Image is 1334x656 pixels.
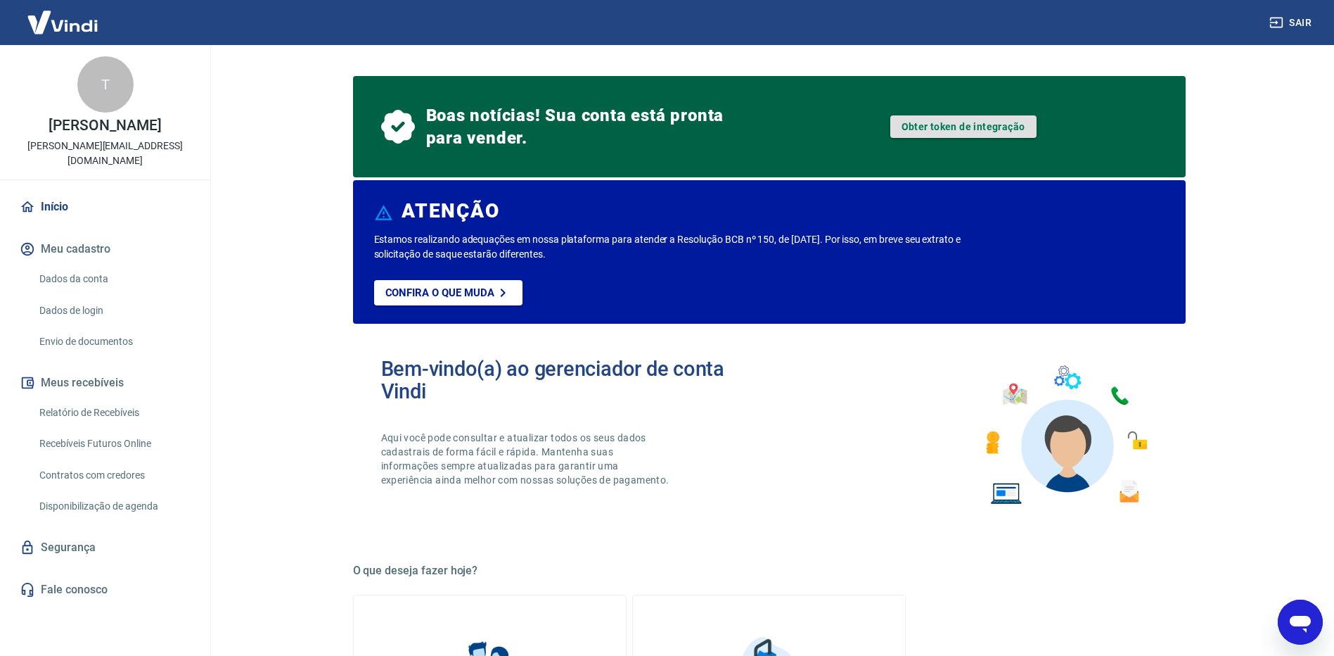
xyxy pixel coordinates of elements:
a: Contratos com credores [34,461,193,490]
a: Dados da conta [34,265,193,294]
a: Início [17,191,193,222]
p: Confira o que muda [385,286,494,299]
a: Dados de login [34,296,193,325]
button: Sair [1266,10,1317,36]
a: Segurança [17,532,193,563]
iframe: Botão para abrir a janela de mensagens, conversa em andamento [1278,600,1323,645]
h5: O que deseja fazer hoje? [353,564,1186,578]
a: Relatório de Recebíveis [34,398,193,427]
button: Meus recebíveis [17,367,193,398]
h6: ATENÇÃO [402,204,499,218]
a: Confira o que muda [374,280,522,305]
img: Imagem de um avatar masculino com diversos icones exemplificando as funcionalidades do gerenciado... [973,358,1157,513]
a: Disponibilização de agenda [34,492,193,521]
button: Meu cadastro [17,234,193,265]
img: Vindi [17,1,108,44]
p: Estamos realizando adequações em nossa plataforma para atender a Resolução BCB nº 150, de [DATE].... [374,232,1006,262]
a: Fale conosco [17,574,193,605]
a: Obter token de integração [890,115,1037,138]
a: Envio de documentos [34,327,193,356]
p: Aqui você pode consultar e atualizar todos os seus dados cadastrais de forma fácil e rápida. Mant... [381,431,672,487]
a: Recebíveis Futuros Online [34,429,193,458]
p: [PERSON_NAME] [49,118,161,133]
div: T [77,56,134,113]
p: [PERSON_NAME][EMAIL_ADDRESS][DOMAIN_NAME] [11,139,199,168]
h2: Bem-vindo(a) ao gerenciador de conta Vindi [381,358,769,403]
span: Boas notícias! Sua conta está pronta para vender. [426,104,730,149]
